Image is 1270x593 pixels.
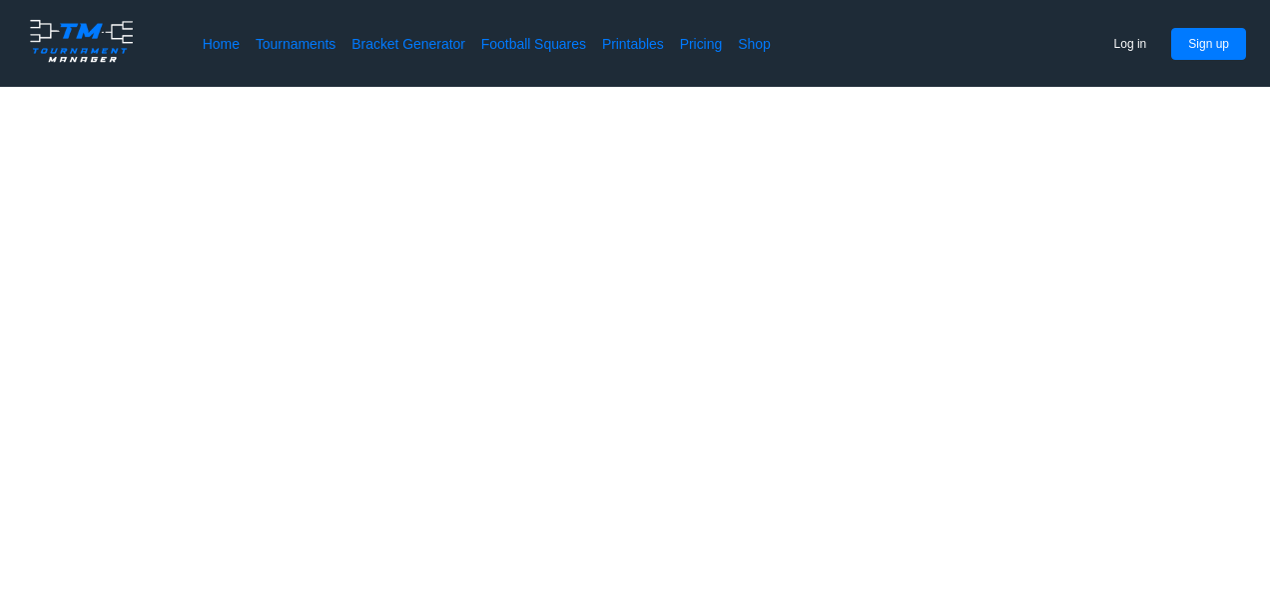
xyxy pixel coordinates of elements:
[481,34,586,54] a: Football Squares
[1171,28,1246,60] button: Sign up
[256,34,335,54] a: Tournaments
[351,34,465,54] a: Bracket Generator
[1097,28,1164,60] button: Log in
[680,34,722,54] a: Pricing
[602,34,664,54] a: Printables
[24,16,139,66] img: logo.ffa97a18e3bf2c7d.png
[203,34,240,54] a: Home
[738,34,771,54] a: Shop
